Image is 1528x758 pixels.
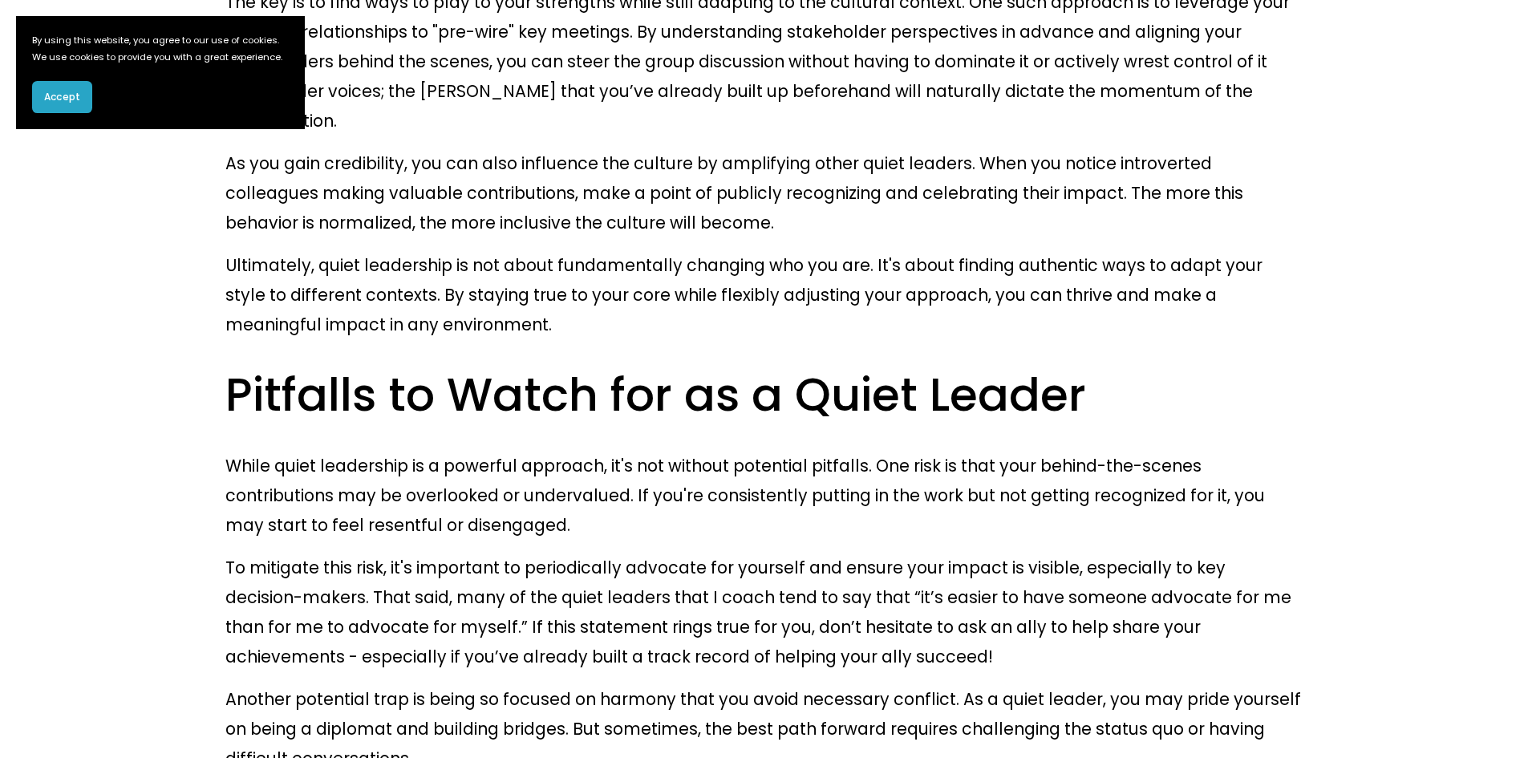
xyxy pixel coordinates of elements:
[44,90,80,104] span: Accept
[225,553,1303,671] p: To mitigate this risk, it's important to periodically advocate for yourself and ensure your impac...
[225,451,1303,540] p: While quiet leadership is a powerful approach, it's not without potential pitfalls. One risk is t...
[225,250,1303,339] p: Ultimately, quiet leadership is not about fundamentally changing who you are. It's about finding ...
[16,16,305,129] section: Cookie banner
[32,81,92,113] button: Accept
[225,365,1303,424] h2: Pitfalls to Watch for as a Quiet Leader
[32,32,289,65] p: By using this website, you agree to our use of cookies. We use cookies to provide you with a grea...
[225,148,1303,237] p: As you gain credibility, you can also influence the culture by amplifying other quiet leaders. Wh...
